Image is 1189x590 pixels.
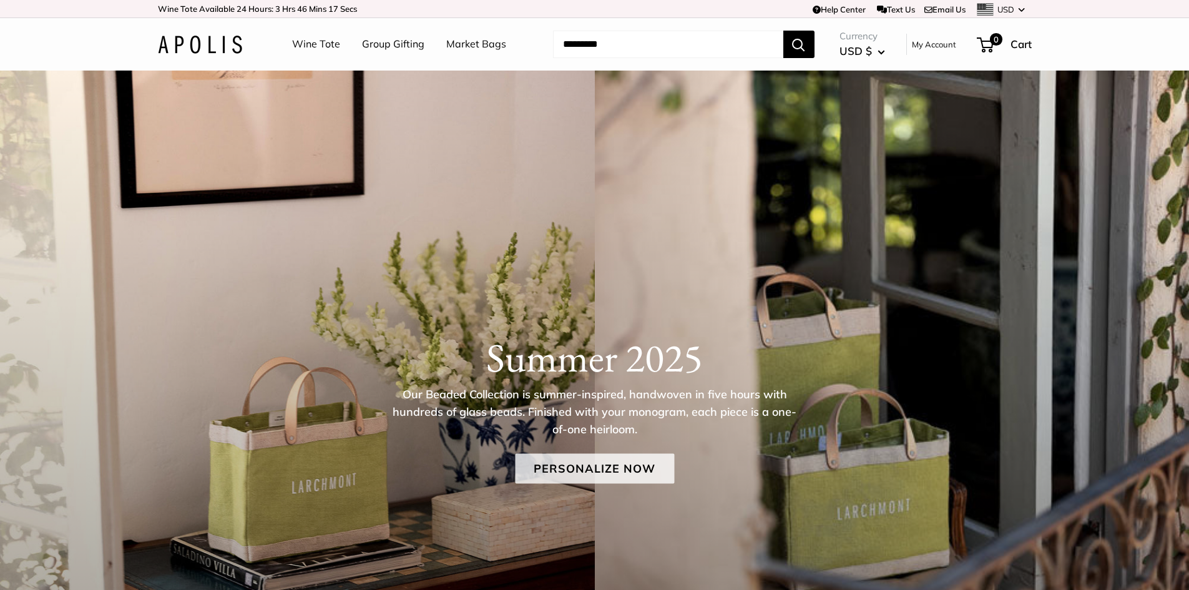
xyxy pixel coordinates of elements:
[446,35,506,54] a: Market Bags
[989,33,1002,46] span: 0
[282,4,295,14] span: Hrs
[839,27,885,45] span: Currency
[997,4,1014,14] span: USD
[297,4,307,14] span: 46
[292,35,340,54] a: Wine Tote
[978,34,1032,54] a: 0 Cart
[515,454,674,484] a: Personalize Now
[392,386,798,438] p: Our Beaded Collection is summer-inspired, handwoven in five hours with hundreds of glass beads. F...
[275,4,280,14] span: 3
[783,31,815,58] button: Search
[1010,37,1032,51] span: Cart
[340,4,357,14] span: Secs
[553,31,783,58] input: Search...
[158,36,242,54] img: Apolis
[839,41,885,61] button: USD $
[877,4,915,14] a: Text Us
[309,4,326,14] span: Mins
[158,334,1032,381] h1: Summer 2025
[924,4,966,14] a: Email Us
[839,44,872,57] span: USD $
[813,4,866,14] a: Help Center
[328,4,338,14] span: 17
[912,37,956,52] a: My Account
[362,35,424,54] a: Group Gifting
